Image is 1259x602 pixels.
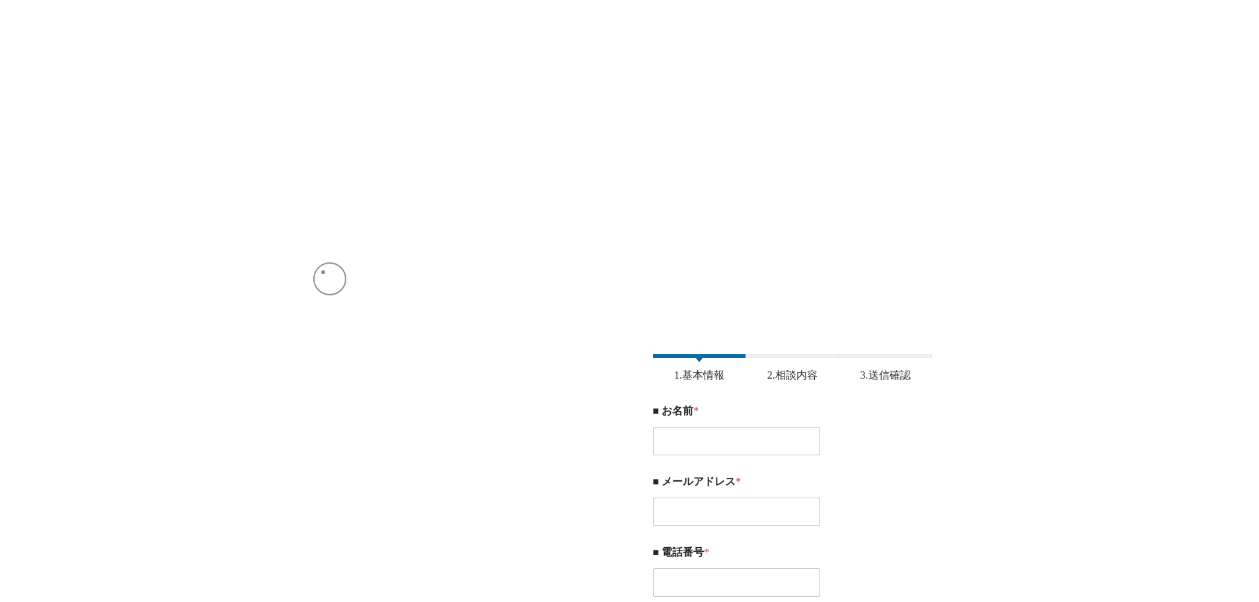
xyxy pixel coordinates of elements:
span: 2.相談内容 [757,369,827,381]
span: 3 [839,354,932,358]
label: ■ お名前 [653,404,933,417]
span: 3.送信確認 [851,369,921,381]
label: ■ メールアドレス [653,475,933,488]
span: 2 [745,354,839,358]
span: 1 [653,354,746,358]
label: ■ 電話番号 [653,546,933,558]
span: 1.基本情報 [664,369,734,381]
